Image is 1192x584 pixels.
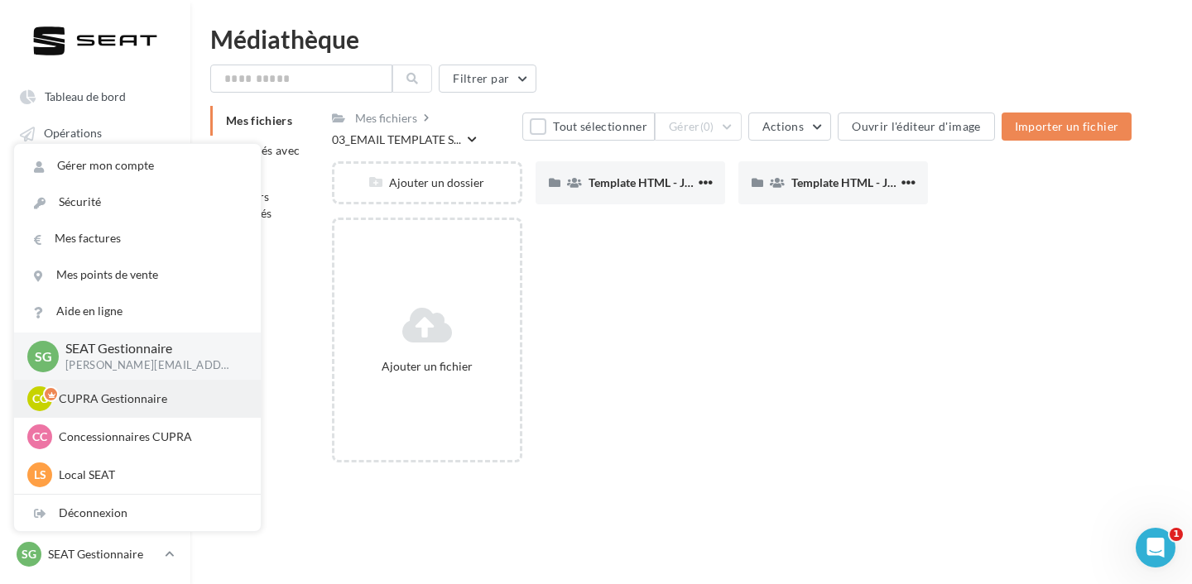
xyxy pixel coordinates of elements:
[226,113,292,127] span: Mes fichiers
[791,175,933,189] span: Template HTML - JPO Mars
[14,220,261,256] a: Mes factures
[10,339,180,385] a: PLV et print personnalisable
[32,390,48,407] span: CG
[332,132,461,148] span: 03_EMAIL TEMPLATE S...
[341,358,512,375] div: Ajouter un fichier
[35,347,52,366] span: SG
[762,119,804,133] span: Actions
[32,428,47,445] span: CC
[45,89,126,103] span: Tableau de bord
[1170,528,1183,541] span: 1
[59,428,241,445] p: Concessionnaires CUPRA
[14,495,261,531] div: Déconnexion
[10,155,180,185] a: Boîte de réception 99+
[13,539,177,570] a: SG SEAT Gestionnaire
[10,192,180,222] a: Visibilité locale
[22,546,36,562] span: SG
[439,65,536,93] button: Filtrer par
[14,293,261,329] a: Aide en ligne
[210,26,1172,51] div: Médiathèque
[1136,528,1175,567] iframe: Intercom live chat
[748,112,831,141] button: Actions
[34,467,46,483] span: LS
[10,302,180,332] a: Campagnes
[44,127,102,141] span: Opérations
[10,81,180,111] a: Tableau de bord
[334,175,519,191] div: Ajouter un dossier
[226,143,300,174] span: Partagés avec moi
[65,358,234,373] p: [PERSON_NAME][EMAIL_ADDRESS][PERSON_NAME][DOMAIN_NAME][PERSON_NAME]
[14,184,261,220] a: Sécurité
[700,120,714,133] span: (0)
[14,147,261,184] a: Gérer mon compte
[48,546,158,562] p: SEAT Gestionnaire
[10,228,180,258] a: Médiathèque
[589,175,757,189] span: Template HTML - JPO Générique
[59,467,241,483] p: Local SEAT
[10,266,180,295] a: Affiliés
[522,112,655,141] button: Tout sélectionner
[59,390,241,407] p: CUPRA Gestionnaire
[655,112,742,141] button: Gérer(0)
[1015,119,1119,133] span: Importer un fichier
[10,117,180,147] a: Opérations
[65,339,234,358] p: SEAT Gestionnaire
[838,112,994,141] button: Ouvrir l'éditeur d'image
[1002,112,1132,141] button: Importer un fichier
[14,256,261,293] a: Mes points de vente
[355,110,417,127] div: Mes fichiers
